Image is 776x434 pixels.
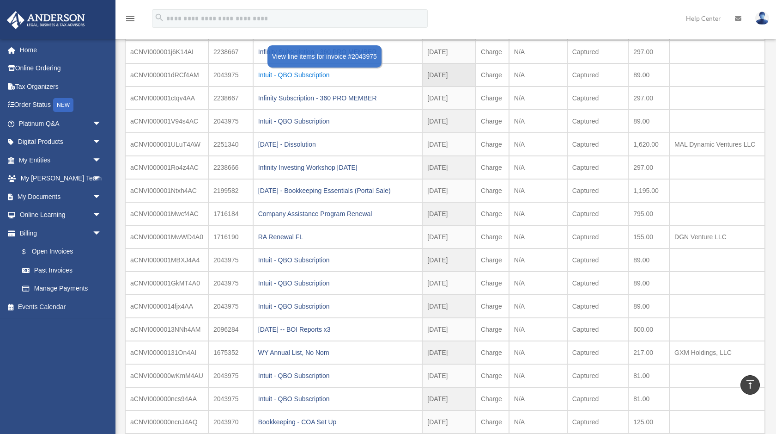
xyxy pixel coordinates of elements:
[628,133,669,156] td: 1,620.00
[476,410,509,434] td: Charge
[125,87,208,110] td: aCNVI000001ctqv4AA
[125,110,208,133] td: aCNVI000001V94s4AC
[125,248,208,272] td: aCNVI000001MBXJ4A4
[567,387,628,410] td: Captured
[125,40,208,63] td: aCNVI000001j6K14AI
[476,87,509,110] td: Charge
[745,379,756,390] i: vertical_align_top
[258,415,418,428] div: Bookkeeping - COA Set Up
[92,224,111,243] span: arrow_drop_down
[125,156,208,179] td: aCNVI000001Ro4z4AC
[208,87,253,110] td: 2238667
[509,156,567,179] td: N/A
[92,206,111,225] span: arrow_drop_down
[628,341,669,364] td: 217.00
[208,63,253,87] td: 2043975
[628,40,669,63] td: 297.00
[567,133,628,156] td: Captured
[422,87,476,110] td: [DATE]
[258,277,418,290] div: Intuit - QBO Subscription
[125,179,208,202] td: aCNVI000001Ntxh4AC
[567,156,628,179] td: Captured
[125,387,208,410] td: aCNVI000000ncs94AA
[476,110,509,133] td: Charge
[92,151,111,170] span: arrow_drop_down
[422,341,476,364] td: [DATE]
[476,248,509,272] td: Charge
[208,318,253,341] td: 2096284
[509,272,567,295] td: N/A
[258,392,418,405] div: Intuit - QBO Subscription
[6,187,115,206] a: My Documentsarrow_drop_down
[476,272,509,295] td: Charge
[125,318,208,341] td: aCNVI0000013NNh4AM
[258,346,418,359] div: WY Annual List, No Nom
[6,77,115,96] a: Tax Organizers
[6,41,115,59] a: Home
[476,40,509,63] td: Charge
[567,318,628,341] td: Captured
[476,63,509,87] td: Charge
[6,96,115,115] a: Order StatusNEW
[476,179,509,202] td: Charge
[567,202,628,225] td: Captured
[422,364,476,387] td: [DATE]
[125,133,208,156] td: aCNVI000001ULuT4AW
[6,206,115,224] a: Online Learningarrow_drop_down
[258,207,418,220] div: Company Assistance Program Renewal
[125,225,208,248] td: aCNVI000001MwWD4A0
[6,59,115,78] a: Online Ordering
[422,248,476,272] td: [DATE]
[258,300,418,313] div: Intuit - QBO Subscription
[208,364,253,387] td: 2043975
[6,224,115,242] a: Billingarrow_drop_down
[422,202,476,225] td: [DATE]
[509,318,567,341] td: N/A
[422,110,476,133] td: [DATE]
[13,279,115,298] a: Manage Payments
[509,110,567,133] td: N/A
[422,225,476,248] td: [DATE]
[628,387,669,410] td: 81.00
[628,248,669,272] td: 89.00
[567,364,628,387] td: Captured
[567,341,628,364] td: Captured
[258,45,418,58] div: Infinity Subscription - 360 PRO MEMBER
[476,225,509,248] td: Charge
[669,133,765,156] td: MAL Dynamic Ventures LLC
[422,179,476,202] td: [DATE]
[13,261,111,279] a: Past Invoices
[258,254,418,267] div: Intuit - QBO Subscription
[509,202,567,225] td: N/A
[509,40,567,63] td: N/A
[628,272,669,295] td: 89.00
[208,225,253,248] td: 1716190
[476,295,509,318] td: Charge
[125,13,136,24] i: menu
[422,318,476,341] td: [DATE]
[509,295,567,318] td: N/A
[628,179,669,202] td: 1,195.00
[422,156,476,179] td: [DATE]
[509,87,567,110] td: N/A
[628,364,669,387] td: 81.00
[628,318,669,341] td: 600.00
[628,225,669,248] td: 155.00
[208,295,253,318] td: 2043975
[258,161,418,174] div: Infinity Investing Workshop [DATE]
[208,40,253,63] td: 2238667
[509,364,567,387] td: N/A
[509,179,567,202] td: N/A
[258,184,418,197] div: [DATE] - Bookkeeping Essentials (Portal Sale)
[258,68,418,81] div: Intuit - QBO Subscription
[740,375,760,395] a: vertical_align_top
[208,272,253,295] td: 2043975
[125,16,136,24] a: menu
[422,410,476,434] td: [DATE]
[628,63,669,87] td: 89.00
[509,248,567,272] td: N/A
[208,248,253,272] td: 2043975
[476,341,509,364] td: Charge
[567,110,628,133] td: Captured
[422,63,476,87] td: [DATE]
